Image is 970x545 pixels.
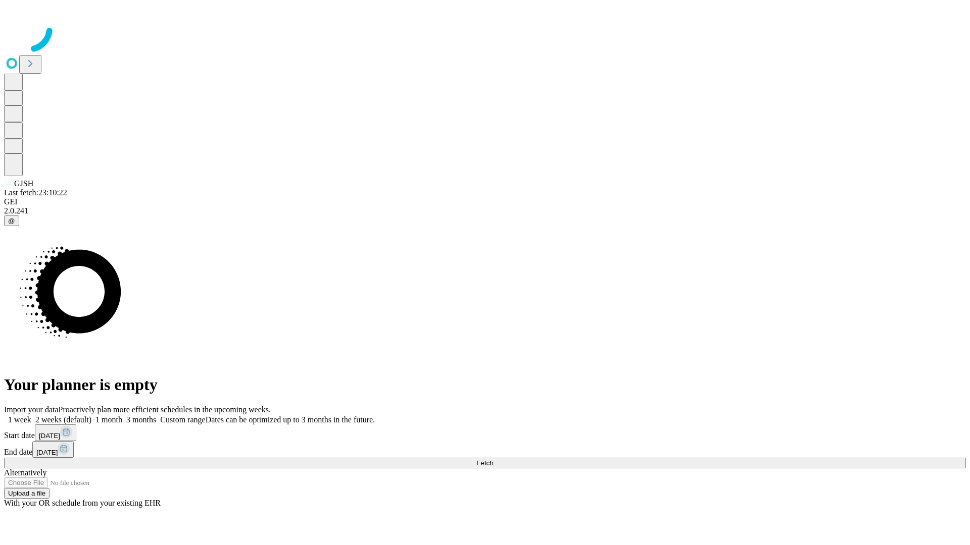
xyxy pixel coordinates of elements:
[4,424,966,441] div: Start date
[4,188,67,197] span: Last fetch: 23:10:22
[126,415,156,424] span: 3 months
[206,415,375,424] span: Dates can be optimized up to 3 months in the future.
[35,424,76,441] button: [DATE]
[4,499,161,507] span: With your OR schedule from your existing EHR
[59,405,271,414] span: Proactively plan more efficient schedules in the upcoming weeks.
[4,197,966,206] div: GEI
[4,405,59,414] span: Import your data
[36,449,58,456] span: [DATE]
[39,432,60,440] span: [DATE]
[160,415,205,424] span: Custom range
[4,458,966,468] button: Fetch
[35,415,91,424] span: 2 weeks (default)
[4,488,50,499] button: Upload a file
[32,441,74,458] button: [DATE]
[14,179,33,188] span: GJSH
[4,441,966,458] div: End date
[4,468,46,477] span: Alternatively
[4,206,966,215] div: 2.0.241
[8,217,15,225] span: @
[476,459,493,467] span: Fetch
[4,375,966,394] h1: Your planner is empty
[4,215,19,226] button: @
[8,415,31,424] span: 1 week
[95,415,122,424] span: 1 month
